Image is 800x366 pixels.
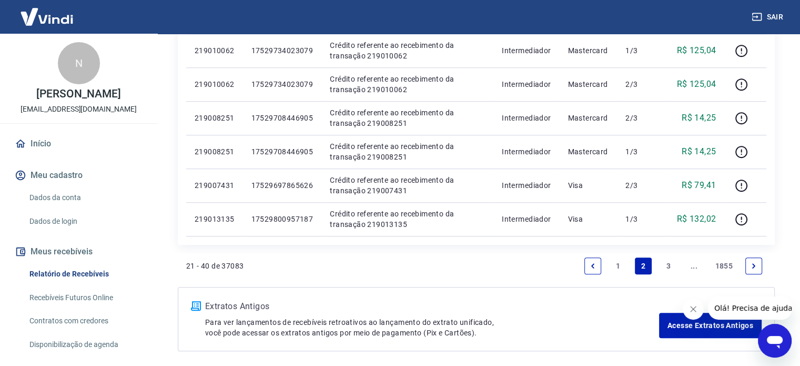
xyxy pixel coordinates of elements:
p: 219013135 [195,214,235,224]
img: ícone [191,301,201,311]
a: Início [13,132,145,155]
a: Page 2 is your current page [635,258,652,274]
p: Mastercard [568,146,609,157]
p: 219008251 [195,113,235,123]
iframe: Fechar mensagem [683,299,704,320]
iframe: Botão para abrir a janela de mensagens [758,324,792,358]
a: Acesse Extratos Antigos [659,313,762,338]
p: Intermediador [502,214,551,224]
p: 17529697865626 [251,180,313,191]
p: 1/3 [625,146,656,157]
a: Page 1855 [711,258,737,274]
img: Vindi [13,1,81,33]
p: R$ 14,25 [682,112,716,124]
p: 17529800957187 [251,214,313,224]
a: Disponibilização de agenda [25,334,145,355]
p: 17529708446905 [251,113,313,123]
p: 17529734023079 [251,45,313,56]
div: N [58,42,100,84]
p: Crédito referente ao recebimento da transação 219008251 [330,141,485,162]
p: Intermediador [502,180,551,191]
p: Intermediador [502,45,551,56]
p: Crédito referente ao recebimento da transação 219010062 [330,74,485,95]
p: Visa [568,214,609,224]
p: Crédito referente ao recebimento da transação 219013135 [330,209,485,230]
p: Intermediador [502,113,551,123]
p: 17529708446905 [251,146,313,157]
a: Page 1 [610,258,626,274]
a: Relatório de Recebíveis [25,263,145,285]
a: Contratos com credores [25,310,145,332]
p: Para ver lançamentos de recebíveis retroativos ao lançamento do extrato unificado, você pode aces... [205,317,659,338]
span: Olá! Precisa de ajuda? [6,7,88,16]
button: Sair [750,7,787,27]
p: Intermediador [502,146,551,157]
a: Page 3 [660,258,677,274]
p: Mastercard [568,79,609,90]
p: Mastercard [568,113,609,123]
p: Intermediador [502,79,551,90]
a: Dados da conta [25,187,145,209]
p: R$ 132,02 [677,213,716,225]
p: 219010062 [195,79,235,90]
a: Dados de login [25,211,145,232]
p: [EMAIL_ADDRESS][DOMAIN_NAME] [21,104,137,115]
button: Meus recebíveis [13,240,145,263]
p: R$ 125,04 [677,78,716,91]
p: R$ 79,41 [682,179,716,192]
a: Recebíveis Futuros Online [25,287,145,309]
p: 1/3 [625,45,656,56]
p: 2/3 [625,79,656,90]
p: 219010062 [195,45,235,56]
p: 219007431 [195,180,235,191]
p: 17529734023079 [251,79,313,90]
p: Extratos Antigos [205,300,659,313]
p: Crédito referente ao recebimento da transação 219007431 [330,175,485,196]
iframe: Mensagem da empresa [708,296,792,320]
a: Jump forward [685,258,702,274]
button: Meu cadastro [13,164,145,187]
p: 2/3 [625,180,656,191]
a: Previous page [584,258,601,274]
p: Crédito referente ao recebimento da transação 219008251 [330,107,485,128]
ul: Pagination [580,253,766,279]
p: 219008251 [195,146,235,157]
p: Crédito referente ao recebimento da transação 219010062 [330,40,485,61]
p: R$ 125,04 [677,44,716,57]
p: [PERSON_NAME] [36,88,120,100]
p: Visa [568,180,609,191]
p: 1/3 [625,214,656,224]
p: Mastercard [568,45,609,56]
a: Next page [745,258,762,274]
p: 21 - 40 de 37083 [186,261,244,271]
p: R$ 14,25 [682,145,716,158]
p: 2/3 [625,113,656,123]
